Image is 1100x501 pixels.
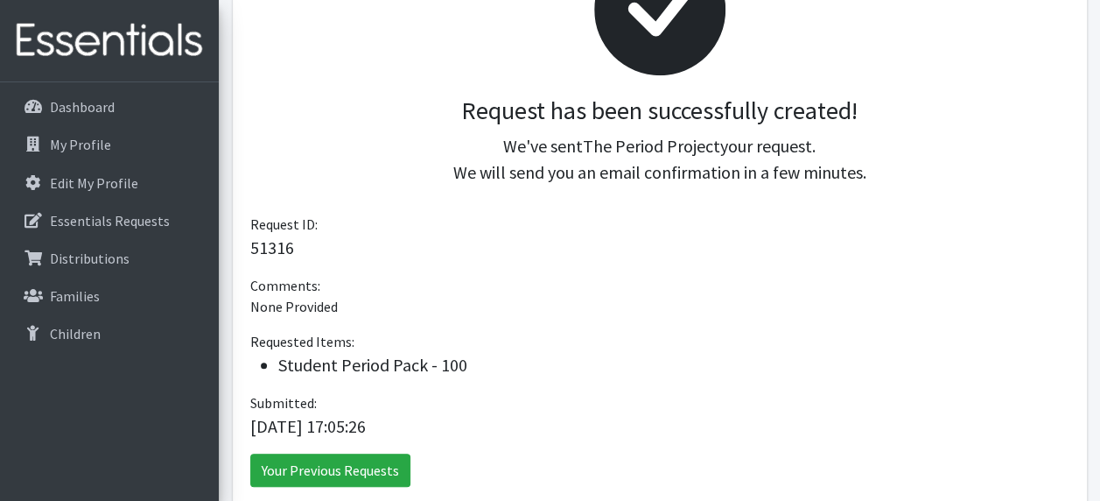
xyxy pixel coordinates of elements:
a: Edit My Profile [7,166,212,201]
span: Request ID: [250,215,318,233]
span: None Provided [250,298,338,315]
a: Distributions [7,241,212,276]
a: Families [7,279,212,314]
p: Children [50,325,101,342]
a: My Profile [7,127,212,162]
p: [DATE] 17:05:26 [250,413,1069,440]
p: Families [50,287,100,305]
p: My Profile [50,136,111,153]
img: HumanEssentials [7,11,212,70]
p: 51316 [250,235,1069,261]
span: Requested Items: [250,333,354,350]
a: Children [7,316,212,351]
span: The Period Project [583,135,720,157]
span: Comments: [250,277,320,294]
span: Submitted: [250,394,317,412]
p: We've sent your request. We will send you an email confirmation in a few minutes. [264,133,1055,186]
h3: Request has been successfully created! [264,96,1055,126]
p: Distributions [50,250,130,267]
li: Student Period Pack - 100 [278,352,1069,378]
p: Dashboard [50,98,115,116]
a: Your Previous Requests [250,454,410,487]
p: Edit My Profile [50,174,138,192]
p: Essentials Requests [50,212,170,229]
a: Dashboard [7,89,212,124]
a: Essentials Requests [7,203,212,238]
